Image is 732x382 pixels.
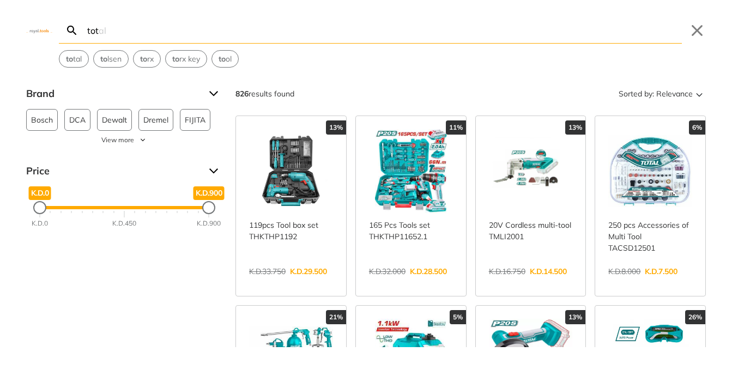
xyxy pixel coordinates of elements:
span: FIJITA [185,110,205,130]
button: Sorted by:Relevance Sort [616,85,706,102]
span: Dremel [143,110,168,130]
span: ol [219,53,232,65]
div: Suggestion: tolsen [93,50,129,68]
div: 11% [446,120,466,135]
div: Maximum Price [202,201,215,214]
div: 21% [326,310,346,324]
div: 6% [689,120,705,135]
input: Search… [85,17,682,43]
button: Select suggestion: tolsen [94,51,128,67]
div: 5% [450,310,466,324]
button: View more [26,135,222,145]
strong: to [172,54,179,64]
button: Select suggestion: tool [212,51,238,67]
button: Close [688,22,706,39]
strong: to [66,54,73,64]
div: K.D.450 [112,219,136,228]
button: Select suggestion: torx [134,51,160,67]
div: Minimum Price [33,201,46,214]
strong: to [140,54,147,64]
svg: Search [65,24,78,37]
span: Dewalt [102,110,127,130]
div: 13% [565,310,585,324]
div: K.D.0 [32,219,48,228]
span: Bosch [31,110,53,130]
div: K.D.900 [197,219,221,228]
div: Suggestion: total [59,50,89,68]
span: rx key [172,53,200,65]
span: rx [140,53,154,65]
span: Relevance [656,85,693,102]
span: tal [66,53,82,65]
svg: Sort [693,87,706,100]
button: DCA [64,109,90,131]
img: Close [26,28,52,33]
button: Bosch [26,109,58,131]
button: Dremel [138,109,173,131]
button: Dewalt [97,109,132,131]
span: Brand [26,85,201,102]
span: View more [101,135,134,145]
strong: to [219,54,226,64]
div: 13% [326,120,346,135]
button: FIJITA [180,109,210,131]
div: Suggestion: torx key [165,50,207,68]
div: Suggestion: torx [133,50,161,68]
span: lsen [100,53,122,65]
div: Suggestion: tool [211,50,239,68]
strong: to [100,54,107,64]
div: 26% [685,310,705,324]
button: Select suggestion: torx key [166,51,207,67]
div: 13% [565,120,585,135]
div: results found [235,85,294,102]
span: DCA [69,110,86,130]
button: Select suggestion: total [59,51,88,67]
strong: 826 [235,89,249,99]
span: Price [26,162,201,180]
